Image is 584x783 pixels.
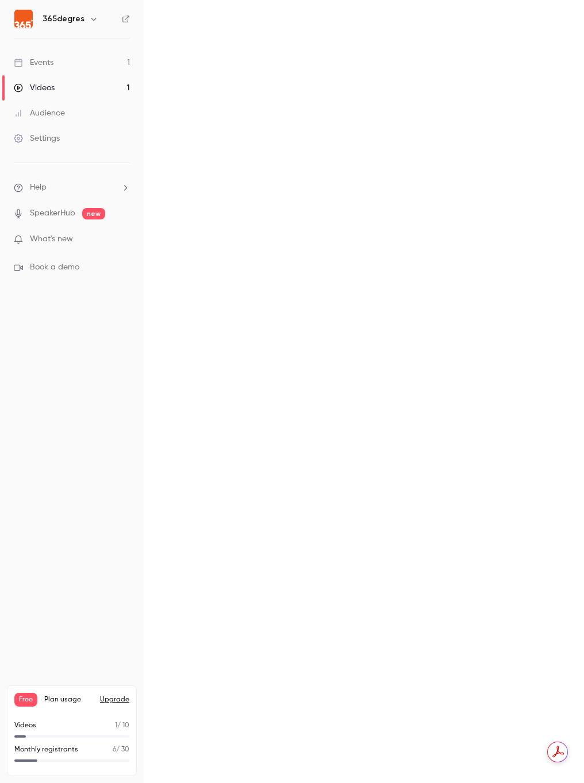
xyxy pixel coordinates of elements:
[30,207,75,219] a: SpeakerHub
[14,720,36,731] p: Videos
[14,133,60,144] div: Settings
[100,695,129,704] button: Upgrade
[113,746,116,753] span: 6
[14,82,55,94] div: Videos
[14,57,53,68] div: Events
[44,695,93,704] span: Plan usage
[82,208,105,219] span: new
[14,693,37,707] span: Free
[43,13,84,25] h6: 365degres
[113,745,129,755] p: / 30
[115,720,129,731] p: / 10
[14,182,130,194] li: help-dropdown-opener
[14,745,78,755] p: Monthly registrants
[14,107,65,119] div: Audience
[115,722,117,729] span: 1
[30,233,73,245] span: What's new
[30,182,47,194] span: Help
[14,10,33,28] img: 365degres
[30,261,79,273] span: Book a demo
